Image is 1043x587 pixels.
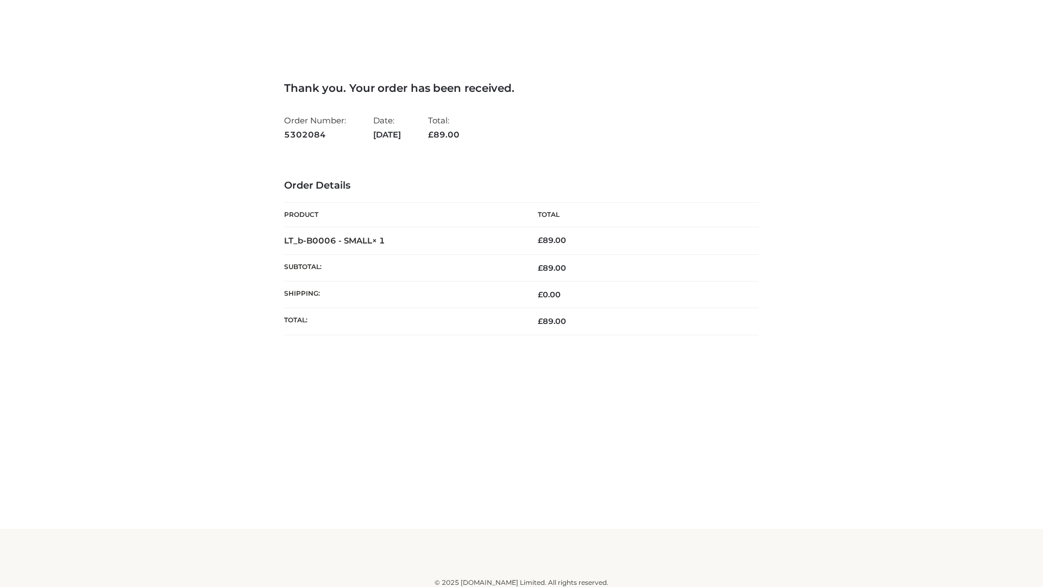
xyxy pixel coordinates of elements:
[538,263,543,273] span: £
[428,129,433,140] span: £
[284,82,759,95] h3: Thank you. Your order has been received.
[284,180,759,192] h3: Order Details
[284,235,385,246] strong: LT_b-B0006 - SMALL
[284,128,346,142] strong: 5302084
[538,290,561,299] bdi: 0.00
[373,128,401,142] strong: [DATE]
[538,290,543,299] span: £
[538,235,566,245] bdi: 89.00
[538,263,566,273] span: 89.00
[373,111,401,144] li: Date:
[428,111,460,144] li: Total:
[284,282,521,308] th: Shipping:
[284,111,346,144] li: Order Number:
[284,203,521,227] th: Product
[372,235,385,246] strong: × 1
[538,316,566,326] span: 89.00
[521,203,759,227] th: Total
[538,235,543,245] span: £
[284,254,521,281] th: Subtotal:
[538,316,543,326] span: £
[428,129,460,140] span: 89.00
[284,308,521,335] th: Total:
